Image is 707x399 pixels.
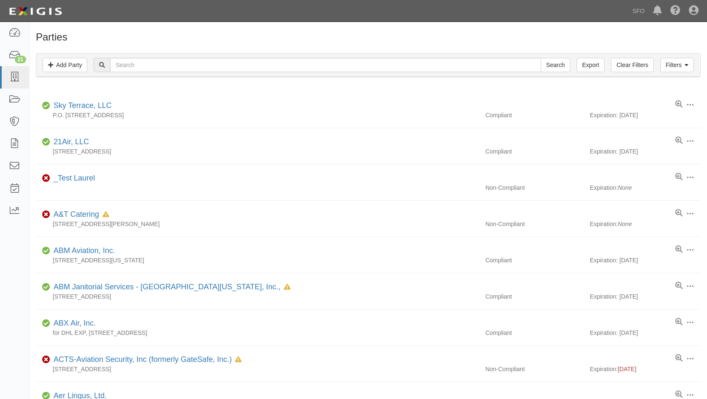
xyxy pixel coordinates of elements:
[103,212,109,218] i: In Default since 10/25/2023
[675,318,683,326] a: View results summary
[36,147,479,156] div: [STREET_ADDRESS]
[50,282,291,293] div: ABM Janitorial Services - Northern California, Inc.,
[54,355,232,364] a: ACTS-Aviation Security, Inc (formerly GateSafe, Inc.)
[618,221,631,227] i: None
[110,58,541,72] input: Search
[36,32,701,43] h1: Parties
[479,147,590,156] div: Compliant
[590,183,701,192] div: Expiration:
[42,357,50,363] i: Non-Compliant
[50,209,109,220] div: A&T Catering
[54,319,96,327] a: ABX Air, Inc.
[675,209,683,218] a: View results summary
[36,292,479,301] div: [STREET_ADDRESS]
[54,283,281,291] a: ABM Janitorial Services - [GEOGRAPHIC_DATA][US_STATE], Inc.,
[42,321,50,326] i: Compliant
[42,139,50,145] i: Compliant
[479,220,590,228] div: Non-Compliant
[660,58,694,72] a: Filters
[590,365,701,373] div: Expiration:
[50,173,95,184] div: _Test Laurel
[54,137,89,146] a: 21Air, LLC
[54,246,115,255] a: ABM Aviation, Inc.
[670,6,680,16] i: Help Center - Complianz
[628,3,649,19] a: SFO
[479,365,590,373] div: Non-Compliant
[15,56,26,63] div: 21
[50,245,115,256] div: ABM Aviation, Inc.
[675,354,683,363] a: View results summary
[54,210,99,218] a: A&T Catering
[42,284,50,290] i: Compliant
[590,147,701,156] div: Expiration: [DATE]
[675,391,683,399] a: View results summary
[42,103,50,109] i: Compliant
[675,173,683,181] a: View results summary
[42,248,50,254] i: Compliant
[618,366,636,372] span: [DATE]
[618,184,631,191] i: None
[36,111,479,119] div: P.O. [STREET_ADDRESS]
[479,329,590,337] div: Compliant
[479,256,590,264] div: Compliant
[36,365,479,373] div: [STREET_ADDRESS]
[479,292,590,301] div: Compliant
[54,101,112,110] a: Sky Terrace, LLC
[590,220,701,228] div: Expiration:
[479,183,590,192] div: Non-Compliant
[36,220,479,228] div: [STREET_ADDRESS][PERSON_NAME]
[50,318,96,329] div: ABX Air, Inc.
[675,100,683,109] a: View results summary
[42,212,50,218] i: Non-Compliant
[675,245,683,254] a: View results summary
[590,256,701,264] div: Expiration: [DATE]
[6,4,65,19] img: logo-5460c22ac91f19d4615b14bd174203de0afe785f0fc80cf4dbbc73dc1793850b.png
[590,292,701,301] div: Expiration: [DATE]
[541,58,570,72] input: Search
[590,111,701,119] div: Expiration: [DATE]
[54,174,95,182] a: _Test Laurel
[235,357,242,363] i: In Default since 05/07/2025
[50,100,112,111] div: Sky Terrace, LLC
[50,354,242,365] div: ACTS-Aviation Security, Inc (formerly GateSafe, Inc.)
[675,137,683,145] a: View results summary
[611,58,653,72] a: Clear Filters
[36,329,479,337] div: for DHL EXP, [STREET_ADDRESS]
[675,282,683,290] a: View results summary
[43,58,87,72] a: Add Party
[577,58,604,72] a: Export
[36,256,479,264] div: [STREET_ADDRESS][US_STATE]
[50,137,89,148] div: 21Air, LLC
[42,175,50,181] i: Non-Compliant
[590,329,701,337] div: Expiration: [DATE]
[284,284,291,290] i: In Default since 11/14/2024
[479,111,590,119] div: Compliant
[42,393,50,399] i: Compliant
